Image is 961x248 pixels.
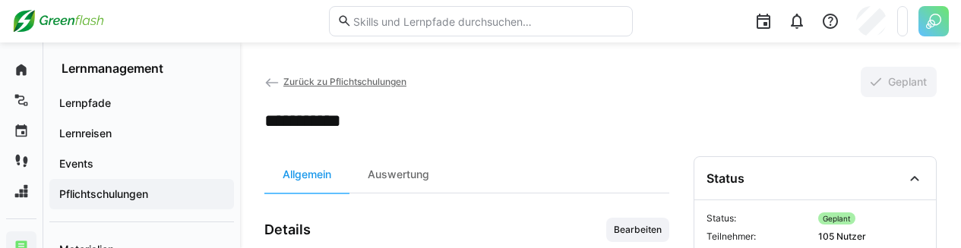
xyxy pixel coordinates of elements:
span: Bearbeiten [612,224,663,236]
div: Allgemein [264,156,349,193]
a: Zurück zu Pflichtschulungen [264,76,406,87]
div: Status [707,171,744,186]
button: Geplant [861,67,937,97]
div: Auswertung [349,156,447,193]
h3: Details [264,221,311,238]
span: Zurück zu Pflichtschulungen [283,76,406,87]
span: Status: [707,212,812,224]
button: Bearbeiten [606,218,669,242]
span: Geplant [886,74,929,89]
div: Geplant [818,212,855,224]
input: Skills und Lernpfade durchsuchen… [352,14,624,28]
span: 105 Nutzer [818,231,924,243]
span: Teilnehmer: [707,231,812,243]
